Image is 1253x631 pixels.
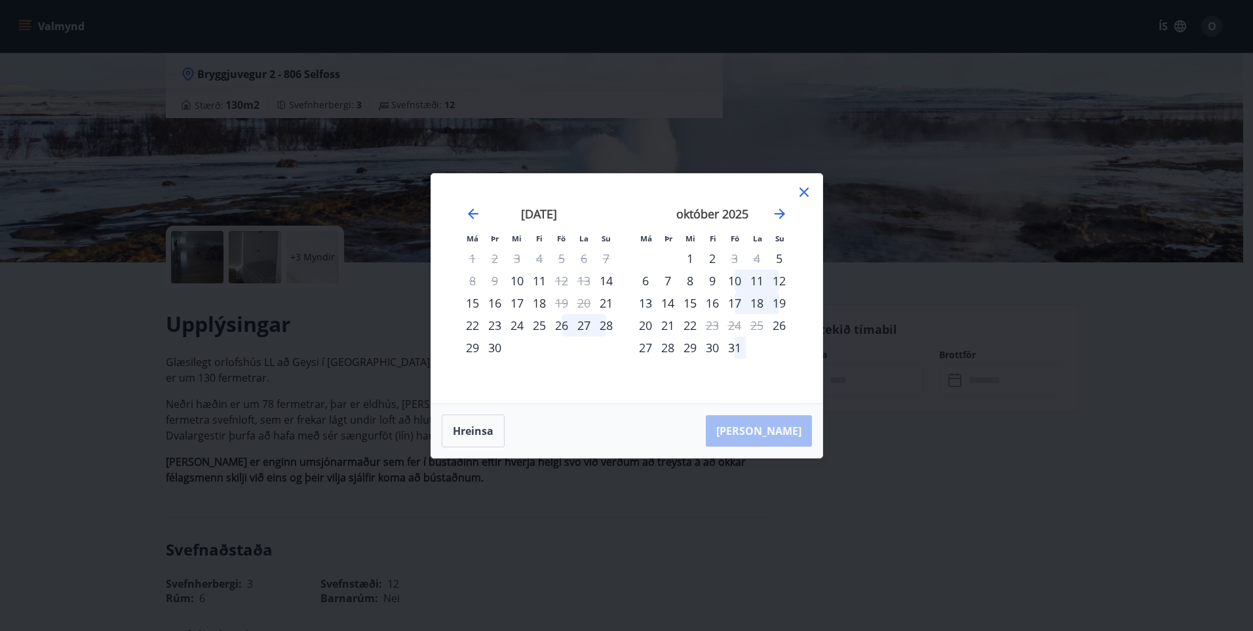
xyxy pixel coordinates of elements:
td: Choose mánudagur, 29. september 2025 as your check-in date. It’s available. [461,336,484,359]
td: Choose mánudagur, 13. október 2025 as your check-in date. It’s available. [634,292,657,314]
td: Choose laugardagur, 11. október 2025 as your check-in date. It’s available. [746,270,768,292]
div: 27 [573,314,595,336]
td: Choose fimmtudagur, 18. september 2025 as your check-in date. It’s available. [528,292,550,314]
td: Choose mánudagur, 15. september 2025 as your check-in date. It’s available. [461,292,484,314]
small: Þr [491,234,499,243]
div: 11 [528,270,550,292]
div: Aðeins útritun í boði [550,292,573,314]
small: Má [640,234,652,243]
td: Choose miðvikudagur, 22. október 2025 as your check-in date. It’s available. [679,314,701,336]
td: Choose þriðjudagur, 30. september 2025 as your check-in date. It’s available. [484,336,506,359]
td: Choose laugardagur, 18. október 2025 as your check-in date. It’s available. [746,292,768,314]
div: 19 [768,292,790,314]
td: Not available. þriðjudagur, 2. september 2025 [484,247,506,270]
td: Choose mánudagur, 6. október 2025 as your check-in date. It’s available. [634,270,657,292]
div: 7 [657,270,679,292]
div: Aðeins innritun í boði [506,270,528,292]
td: Choose miðvikudagur, 1. október 2025 as your check-in date. It’s available. [679,247,701,270]
div: 14 [657,292,679,314]
td: Choose föstudagur, 17. október 2025 as your check-in date. It’s available. [723,292,746,314]
div: Move backward to switch to the previous month. [465,206,481,222]
td: Choose þriðjudagur, 16. september 2025 as your check-in date. It’s available. [484,292,506,314]
div: 8 [679,270,701,292]
div: 17 [506,292,528,314]
td: Choose miðvikudagur, 17. september 2025 as your check-in date. It’s available. [506,292,528,314]
td: Not available. föstudagur, 19. september 2025 [550,292,573,314]
td: Not available. mánudagur, 1. september 2025 [461,247,484,270]
div: 21 [657,314,679,336]
div: 28 [657,336,679,359]
div: 18 [528,292,550,314]
td: Choose laugardagur, 27. september 2025 as your check-in date. It’s available. [573,314,595,336]
td: Choose þriðjudagur, 23. september 2025 as your check-in date. It’s available. [484,314,506,336]
td: Not available. miðvikudagur, 3. september 2025 [506,247,528,270]
div: Move forward to switch to the next month. [772,206,788,222]
small: Þr [665,234,672,243]
td: Not available. föstudagur, 3. október 2025 [723,247,746,270]
div: 27 [634,336,657,359]
div: 16 [484,292,506,314]
div: Aðeins innritun í boði [768,247,790,270]
div: Aðeins útritun í boði [723,247,746,270]
div: 16 [701,292,723,314]
div: Aðeins innritun í boði [768,314,790,336]
td: Not available. föstudagur, 12. september 2025 [550,270,573,292]
td: Not available. föstudagur, 24. október 2025 [723,314,746,336]
small: Fö [731,234,739,243]
div: Calendar [447,190,807,388]
div: 12 [768,270,790,292]
div: 25 [528,314,550,336]
td: Not available. fimmtudagur, 4. september 2025 [528,247,550,270]
div: 29 [679,336,701,359]
div: 22 [461,314,484,336]
div: 18 [746,292,768,314]
small: La [579,234,588,243]
td: Choose fimmtudagur, 9. október 2025 as your check-in date. It’s available. [701,270,723,292]
div: 10 [723,270,746,292]
td: Choose mánudagur, 27. október 2025 as your check-in date. It’s available. [634,336,657,359]
td: Choose miðvikudagur, 24. september 2025 as your check-in date. It’s available. [506,314,528,336]
div: 11 [746,270,768,292]
button: Hreinsa [442,415,505,447]
td: Choose fimmtudagur, 16. október 2025 as your check-in date. It’s available. [701,292,723,314]
td: Choose sunnudagur, 5. október 2025 as your check-in date. It’s available. [768,247,790,270]
div: 26 [550,314,573,336]
td: Not available. föstudagur, 5. september 2025 [550,247,573,270]
div: 17 [723,292,746,314]
td: Choose miðvikudagur, 10. september 2025 as your check-in date. It’s available. [506,270,528,292]
td: Not available. laugardagur, 20. september 2025 [573,292,595,314]
div: 9 [701,270,723,292]
td: Choose mánudagur, 20. október 2025 as your check-in date. It’s available. [634,314,657,336]
td: Not available. laugardagur, 6. september 2025 [573,247,595,270]
td: Not available. laugardagur, 4. október 2025 [746,247,768,270]
td: Choose fimmtudagur, 25. september 2025 as your check-in date. It’s available. [528,314,550,336]
td: Choose sunnudagur, 19. október 2025 as your check-in date. It’s available. [768,292,790,314]
div: 23 [484,314,506,336]
div: Aðeins innritun í boði [595,292,617,314]
div: 6 [634,270,657,292]
div: 15 [461,292,484,314]
div: 1 [679,247,701,270]
small: Fö [557,234,566,243]
div: Aðeins útritun í boði [701,314,723,336]
td: Choose sunnudagur, 21. september 2025 as your check-in date. It’s available. [595,292,617,314]
td: Choose miðvikudagur, 8. október 2025 as your check-in date. It’s available. [679,270,701,292]
div: 30 [701,336,723,359]
td: Not available. sunnudagur, 7. september 2025 [595,247,617,270]
td: Choose föstudagur, 26. september 2025 as your check-in date. It’s available. [550,314,573,336]
div: 20 [634,314,657,336]
td: Choose mánudagur, 22. september 2025 as your check-in date. It’s available. [461,314,484,336]
div: 15 [679,292,701,314]
td: Choose fimmtudagur, 11. september 2025 as your check-in date. It’s available. [528,270,550,292]
td: Not available. þriðjudagur, 9. september 2025 [484,270,506,292]
td: Choose miðvikudagur, 15. október 2025 as your check-in date. It’s available. [679,292,701,314]
small: Fi [710,234,716,243]
small: Mi [685,234,695,243]
div: 22 [679,314,701,336]
td: Choose sunnudagur, 26. október 2025 as your check-in date. It’s available. [768,314,790,336]
strong: október 2025 [676,206,748,222]
td: Choose þriðjudagur, 7. október 2025 as your check-in date. It’s available. [657,270,679,292]
td: Choose fimmtudagur, 30. október 2025 as your check-in date. It’s available. [701,336,723,359]
div: 28 [595,314,617,336]
td: Choose föstudagur, 31. október 2025 as your check-in date. It’s available. [723,336,746,359]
